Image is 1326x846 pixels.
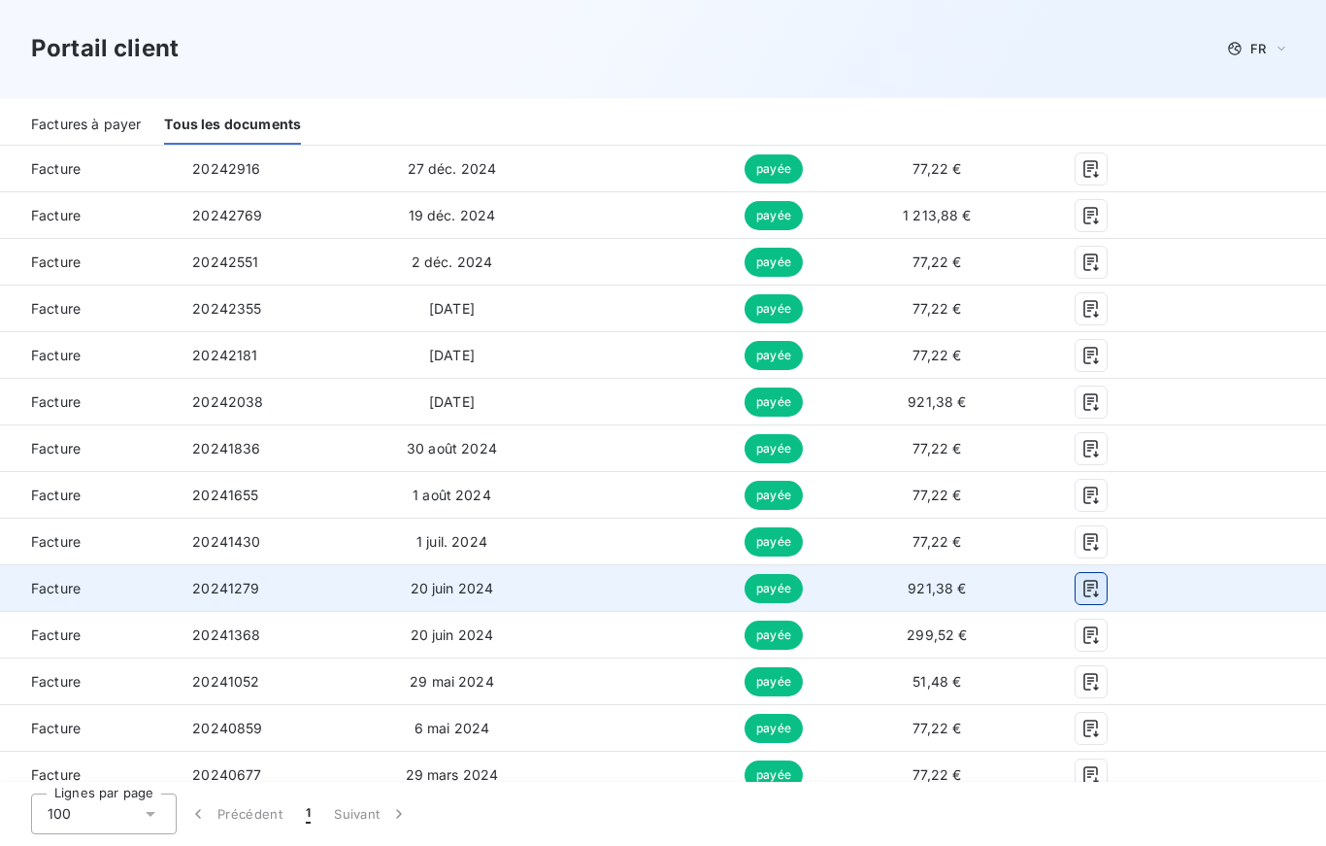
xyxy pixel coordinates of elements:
span: Facture [16,299,161,319]
span: [DATE] [429,347,475,363]
span: 29 mars 2024 [406,766,499,783]
span: 1 juil. 2024 [416,533,487,550]
span: 20241836 [192,440,260,457]
span: 1 [306,804,311,824]
span: Facture [16,439,161,458]
span: Facture [16,579,161,598]
span: Facture [16,672,161,692]
span: 299,52 € [907,626,967,643]
span: 77,22 € [912,487,961,503]
span: 27 déc. 2024 [408,160,497,177]
span: 51,48 € [912,673,961,690]
span: payée [745,154,803,184]
span: 77,22 € [912,720,961,736]
span: 20240677 [192,766,261,783]
span: 77,22 € [912,300,961,317]
span: 20241430 [192,533,260,550]
span: 1 août 2024 [413,487,491,503]
span: Facture [16,626,161,645]
button: 1 [294,794,322,834]
span: 77,22 € [912,254,961,270]
span: [DATE] [429,300,475,317]
span: Facture [16,392,161,412]
span: 20242916 [192,160,260,177]
span: payée [745,667,803,696]
div: Tous les documents [164,105,301,146]
span: FR [1250,41,1266,56]
span: Facture [16,532,161,552]
span: Facture [16,206,161,225]
div: Factures à payer [31,105,141,146]
span: 20241279 [192,580,259,596]
span: payée [745,527,803,557]
button: Précédent [177,794,294,834]
span: 100 [48,804,71,824]
span: 77,22 € [912,440,961,457]
span: 20 juin 2024 [411,580,494,596]
span: payée [745,574,803,603]
span: payée [745,248,803,277]
span: Facture [16,159,161,179]
span: 19 déc. 2024 [409,207,496,223]
span: 77,22 € [912,347,961,363]
span: 20242355 [192,300,261,317]
span: 77,22 € [912,533,961,550]
span: 20 juin 2024 [411,626,494,643]
span: Facture [16,765,161,785]
button: Suivant [322,794,420,834]
span: payée [745,201,803,230]
span: 20241655 [192,487,258,503]
span: 1 213,88 € [903,207,972,223]
span: payée [745,621,803,650]
span: 29 mai 2024 [410,673,494,690]
span: 6 mai 2024 [414,720,490,736]
span: Facture [16,346,161,365]
span: 20241368 [192,626,260,643]
span: 20242769 [192,207,262,223]
span: payée [745,481,803,510]
span: 2 déc. 2024 [412,254,493,270]
span: payée [745,761,803,790]
span: Facture [16,253,161,272]
span: 20241052 [192,673,259,690]
span: payée [745,341,803,370]
span: 77,22 € [912,766,961,783]
span: 921,38 € [908,393,966,410]
span: payée [745,294,803,323]
span: Facture [16,719,161,738]
span: 20242551 [192,254,258,270]
span: payée [745,434,803,463]
h3: Portail client [31,31,179,66]
span: payée [745,714,803,743]
span: 20240859 [192,720,262,736]
span: 20242181 [192,347,257,363]
span: Facture [16,486,161,505]
span: 30 août 2024 [407,440,497,457]
span: 921,38 € [908,580,966,596]
span: 20242038 [192,393,263,410]
span: [DATE] [429,393,475,410]
span: 77,22 € [912,160,961,177]
span: payée [745,388,803,417]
